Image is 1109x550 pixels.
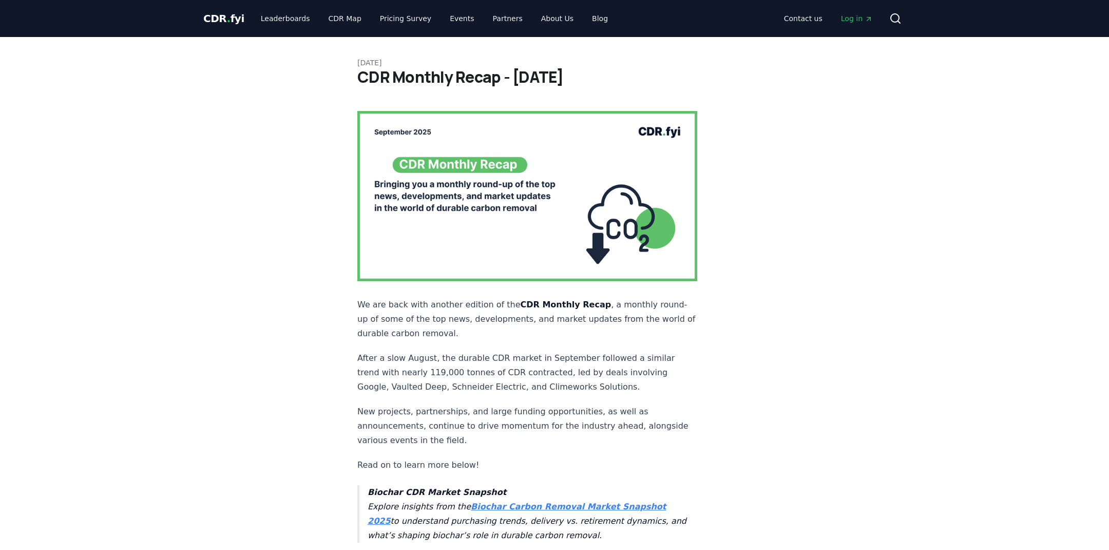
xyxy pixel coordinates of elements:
a: CDR.fyi [203,11,244,26]
a: Log in [833,9,881,28]
a: Contact us [776,9,831,28]
strong: Biochar CDR Market Snapshot [368,487,506,497]
p: Read on to learn more below! [357,458,697,472]
strong: CDR Monthly Recap [521,300,611,309]
span: Log in [841,13,873,24]
a: CDR Map [320,9,370,28]
span: . [227,12,231,25]
p: We are back with another edition of the , a monthly round-up of some of the top news, development... [357,298,697,341]
p: After a slow August, the durable CDR market in September followed a similar trend with nearly 119... [357,351,697,394]
img: blog post image [357,111,697,281]
a: Events [442,9,482,28]
nav: Main [253,9,616,28]
h1: CDR Monthly Recap - [DATE] [357,68,752,86]
a: Blog [584,9,616,28]
a: About Us [533,9,582,28]
p: New projects, partnerships, and large funding opportunities, as well as announcements, continue t... [357,405,697,448]
a: Pricing Survey [372,9,439,28]
em: Explore insights from the to understand purchasing trends, delivery vs. retirement dynamics, and ... [368,487,686,540]
p: [DATE] [357,58,752,68]
span: CDR fyi [203,12,244,25]
nav: Main [776,9,881,28]
a: Biochar Carbon Removal Market Snapshot 2025 [368,502,666,526]
a: Leaderboards [253,9,318,28]
a: Partners [485,9,531,28]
